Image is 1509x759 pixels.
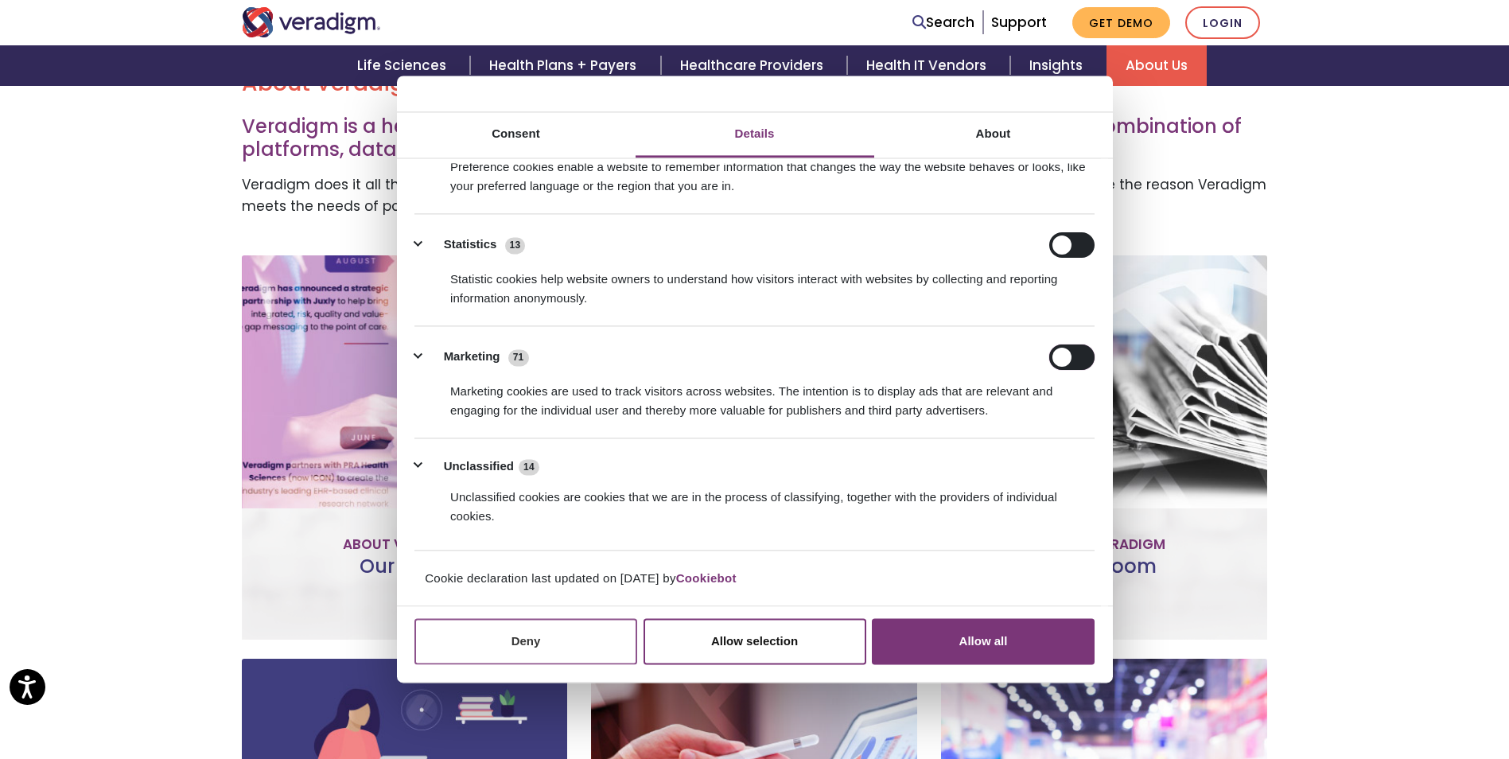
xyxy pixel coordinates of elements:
[255,555,555,601] h3: Our Story
[414,457,549,477] button: Unclassified (14)
[1106,45,1207,86] a: About Us
[1010,45,1106,86] a: Insights
[242,115,1268,162] h3: Veradigm is a healthcare technology organization that drives value through its unique combination...
[414,146,1095,196] div: Preference cookies enable a website to remember information that changes the way the website beha...
[644,618,866,664] button: Allow selection
[414,476,1095,526] div: Unclassified cookies are cookies that we are in the process of classifying, together with the pro...
[1072,7,1170,38] a: Get Demo
[338,45,470,86] a: Life Sciences
[414,370,1095,420] div: Marketing cookies are used to track visitors across websites. The intention is to display ads tha...
[242,7,381,37] img: Veradigm logo
[401,569,1108,601] div: Cookie declaration last updated on [DATE] by
[242,70,1268,97] h2: About Veradigm
[397,112,636,158] a: Consent
[255,534,555,555] p: About Veradigm
[414,258,1095,308] div: Statistic cookies help website owners to understand how visitors interact with websites by collec...
[874,112,1113,158] a: About
[470,45,660,86] a: Health Plans + Payers
[676,571,737,585] a: Cookiebot
[872,618,1095,664] button: Allow all
[414,618,637,664] button: Deny
[847,45,1010,86] a: Health IT Vendors
[912,12,974,33] a: Search
[414,344,539,370] button: Marketing (71)
[661,45,847,86] a: Healthcare Providers
[414,232,535,258] button: Statistics (13)
[1429,679,1490,740] iframe: Drift Chat Widget
[991,13,1047,32] a: Support
[444,236,497,255] label: Statistics
[1185,6,1260,39] a: Login
[636,112,874,158] a: Details
[444,348,500,367] label: Marketing
[242,174,1268,217] p: Veradigm does it all through the power of the Veradigm Network. Our solutions, combined with our ...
